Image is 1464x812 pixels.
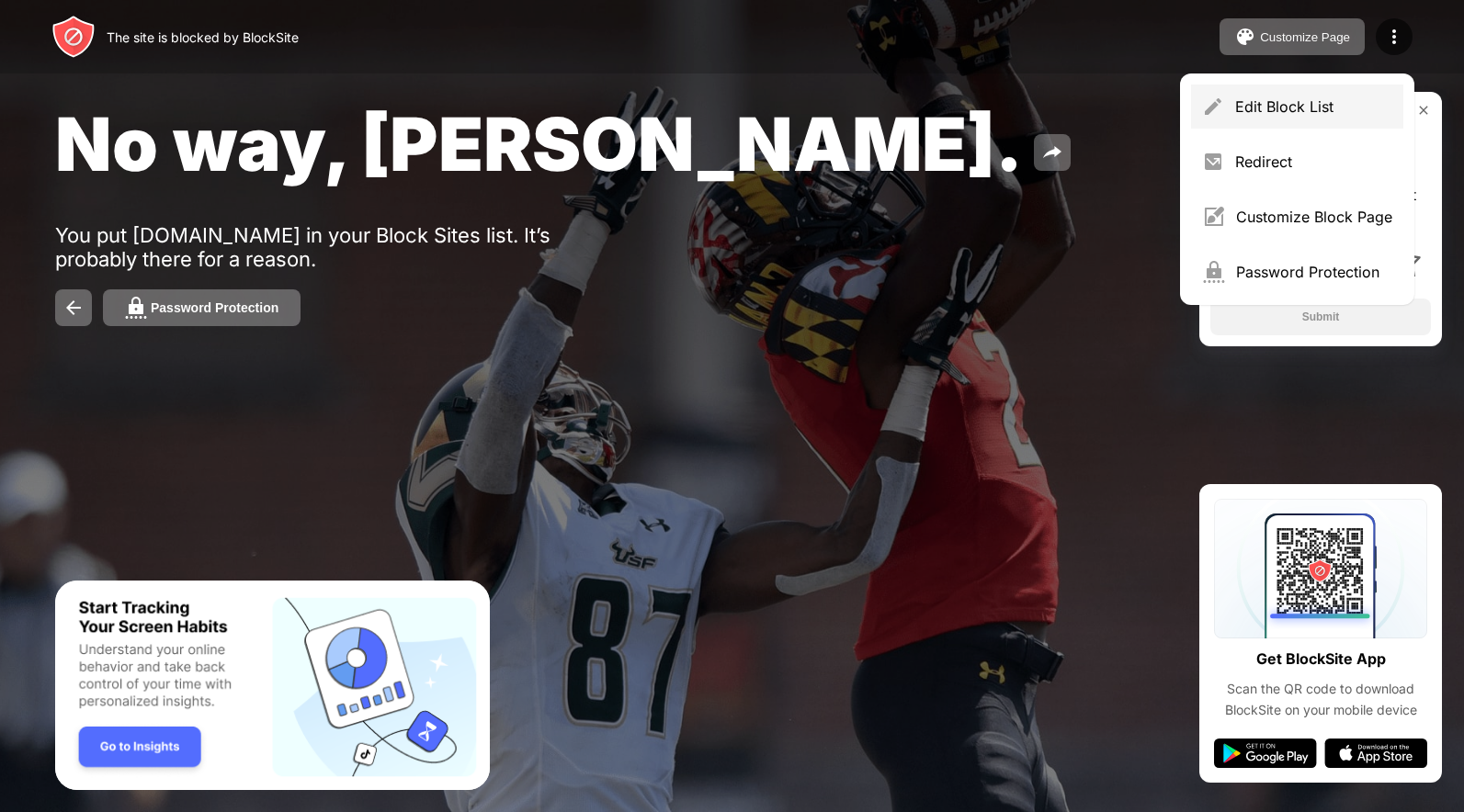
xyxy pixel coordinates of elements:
img: menu-customize.svg [1202,206,1225,228]
img: google-play.svg [1214,739,1317,768]
div: Get BlockSite App [1256,646,1386,672]
img: share.svg [1041,141,1063,164]
img: back.svg [62,297,85,319]
button: Password Protection [103,289,301,326]
img: menu-icon.svg [1383,26,1405,48]
img: menu-pencil.svg [1202,96,1224,118]
img: menu-redirect.svg [1202,151,1224,173]
img: pallet.svg [1234,26,1256,48]
button: Submit [1210,299,1431,335]
div: Customize Block Page [1236,208,1392,226]
div: Redirect [1235,152,1392,171]
img: qrcode.svg [1214,499,1427,638]
button: Customize Page [1220,18,1365,55]
img: rate-us-close.svg [1416,103,1431,118]
div: Scan the QR code to download BlockSite on your mobile device [1214,679,1427,720]
img: header-logo.svg [51,15,96,59]
iframe: Banner [55,581,490,791]
div: Customize Page [1260,30,1350,44]
div: You put [DOMAIN_NAME] in your Block Sites list. It’s probably there for a reason. [55,223,623,271]
div: Edit Block List [1235,97,1392,116]
div: Password Protection [151,300,278,315]
div: Password Protection [1236,263,1392,281]
img: menu-password.svg [1202,261,1225,283]
span: No way, [PERSON_NAME]. [55,99,1023,188]
img: app-store.svg [1324,739,1427,768]
img: password.svg [125,297,147,319]
div: The site is blocked by BlockSite [107,29,299,45]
